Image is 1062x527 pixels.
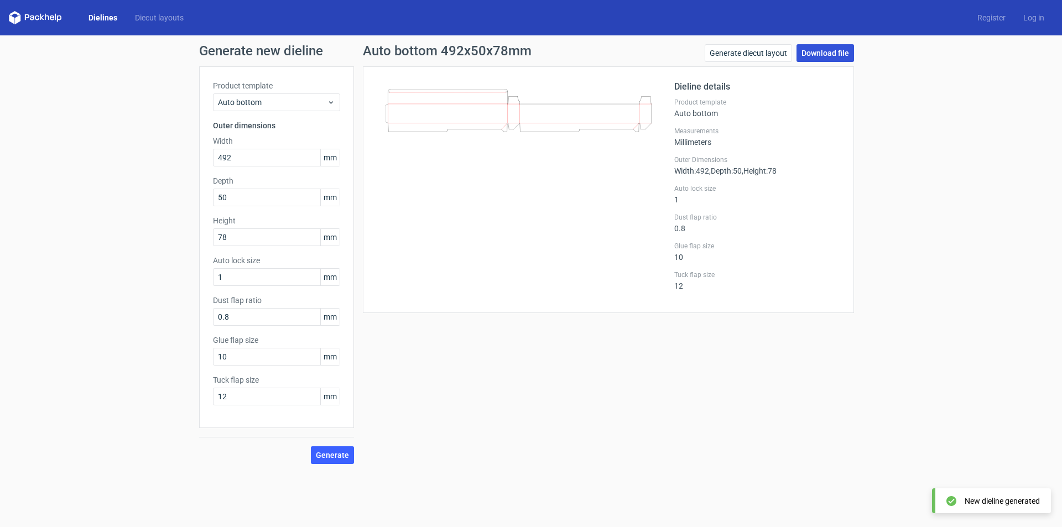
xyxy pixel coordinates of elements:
label: Outer Dimensions [674,155,840,164]
label: Dust flap ratio [213,295,340,306]
div: 1 [674,184,840,204]
label: Dust flap ratio [674,213,840,222]
label: Product template [213,80,340,91]
a: Diecut layouts [126,12,192,23]
label: Depth [213,175,340,186]
h1: Generate new dieline [199,44,863,58]
label: Measurements [674,127,840,135]
span: Auto bottom [218,97,327,108]
span: mm [320,309,340,325]
span: mm [320,189,340,206]
label: Product template [674,98,840,107]
a: Download file [796,44,854,62]
span: mm [320,348,340,365]
label: Glue flap size [674,242,840,251]
span: Generate [316,451,349,459]
span: , Height : 78 [742,166,777,175]
span: mm [320,269,340,285]
label: Width [213,135,340,147]
span: , Depth : 50 [709,166,742,175]
div: 0.8 [674,213,840,233]
a: Dielines [80,12,126,23]
span: mm [320,388,340,405]
label: Height [213,215,340,226]
label: Auto lock size [213,255,340,266]
a: Generate diecut layout [705,44,792,62]
span: Width : 492 [674,166,709,175]
div: 10 [674,242,840,262]
div: 12 [674,270,840,290]
span: mm [320,149,340,166]
h2: Dieline details [674,80,840,93]
label: Auto lock size [674,184,840,193]
button: Generate [311,446,354,464]
label: Tuck flap size [674,270,840,279]
label: Tuck flap size [213,374,340,385]
div: New dieline generated [965,495,1040,507]
a: Log in [1014,12,1053,23]
h1: Auto bottom 492x50x78mm [363,44,532,58]
label: Glue flap size [213,335,340,346]
div: Auto bottom [674,98,840,118]
h3: Outer dimensions [213,120,340,131]
div: Millimeters [674,127,840,147]
span: mm [320,229,340,246]
a: Register [969,12,1014,23]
